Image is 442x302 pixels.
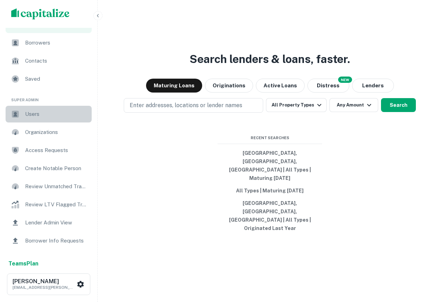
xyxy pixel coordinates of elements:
a: Contacts [6,53,92,69]
a: Users [6,106,92,122]
span: Access Requests [25,146,87,154]
button: Originations [205,79,253,93]
button: Active Loans [256,79,305,93]
button: Lenders [352,79,394,93]
p: [EMAIL_ADDRESS][PERSON_NAME][DOMAIN_NAME] [13,284,75,291]
button: [PERSON_NAME][EMAIL_ADDRESS][PERSON_NAME][DOMAIN_NAME] [7,273,90,295]
a: Borrowers [6,251,92,267]
button: [GEOGRAPHIC_DATA], [GEOGRAPHIC_DATA], [GEOGRAPHIC_DATA] | All Types | Originated Last Year [218,197,322,235]
span: Organizations [25,128,87,136]
span: Saved [25,75,87,83]
button: All Property Types [266,98,327,112]
li: Super Admin [6,89,92,106]
span: Contacts [25,57,87,65]
span: Create Notable Person [25,164,87,173]
span: Users [25,110,87,118]
img: capitalize-logo.png [11,8,70,19]
iframe: Chat Widget [407,246,442,280]
p: Enter addresses, locations or lender names [130,101,242,110]
span: Borrower Info Requests [25,237,87,245]
button: Enter addresses, locations or lender names [124,98,263,113]
a: Access Requests [6,142,92,159]
div: NEW [338,77,352,83]
span: Review LTV Flagged Transactions [25,200,87,209]
span: Borrowers [25,39,87,47]
a: Borrowers [6,34,92,51]
a: TeamsPlan [8,260,38,268]
a: Lender Admin View [6,214,92,231]
a: Saved [6,71,92,87]
span: Lender Admin View [25,218,87,227]
a: Organizations [6,124,92,141]
a: Review LTV Flagged Transactions [6,196,92,213]
button: All Types | Maturing [DATE] [218,184,322,197]
button: Search [381,98,416,112]
button: Maturing Loans [146,79,202,93]
h3: Search lenders & loans, faster. [190,51,350,67]
a: Create Notable Person [6,160,92,177]
span: Recent Searches [218,135,322,141]
button: Any Amount [329,98,378,112]
h6: [PERSON_NAME] [13,279,75,284]
span: Borrowers [25,255,87,263]
button: [GEOGRAPHIC_DATA], [GEOGRAPHIC_DATA], [GEOGRAPHIC_DATA] | All Types | Maturing [DATE] [218,147,322,184]
a: Review Unmatched Transactions [6,178,92,195]
strong: Teams Plan [8,260,38,267]
button: Search distressed loans with lien and other non-mortgage details. [307,79,349,93]
a: Borrower Info Requests [6,232,92,249]
span: Review Unmatched Transactions [25,182,87,191]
